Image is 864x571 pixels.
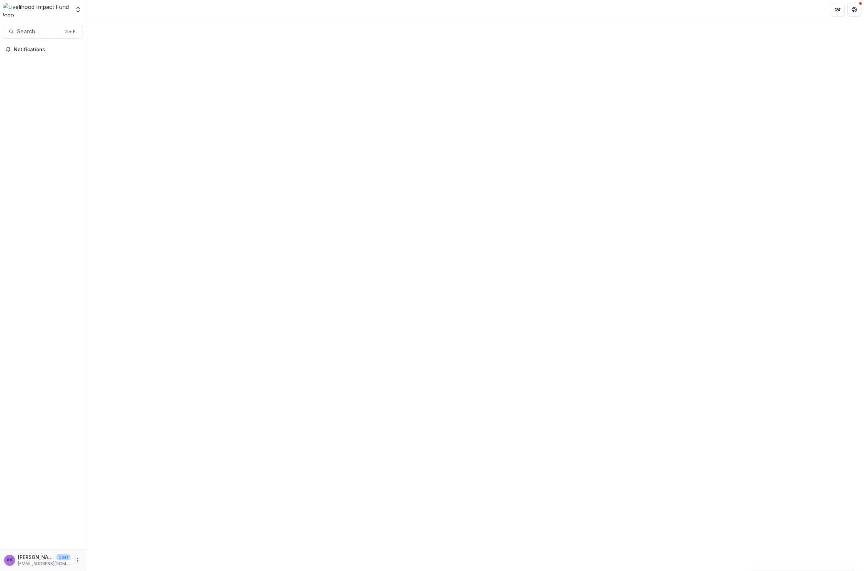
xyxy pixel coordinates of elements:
[3,3,71,17] img: Livelihood Impact Fund logo
[7,558,13,562] div: Aude Anquetil
[14,47,80,53] span: Notifications
[17,28,61,35] span: Search...
[3,25,83,39] button: Search...
[18,553,54,561] p: [PERSON_NAME]
[3,44,83,55] button: Notifications
[89,4,118,14] nav: breadcrumb
[73,556,82,564] button: More
[56,554,71,560] p: User
[73,3,83,17] button: Open entity switcher
[831,3,845,17] button: Partners
[63,28,77,35] div: ⌘ + K
[847,3,861,17] button: Get Help
[18,561,71,567] p: [EMAIL_ADDRESS][DOMAIN_NAME]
